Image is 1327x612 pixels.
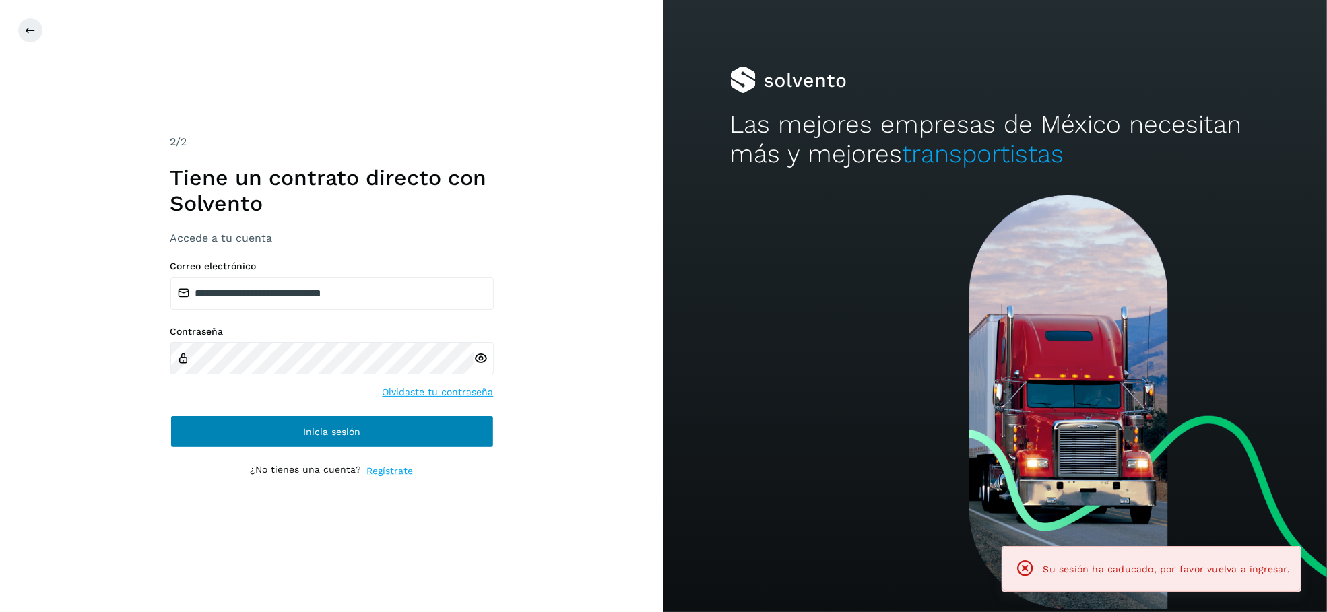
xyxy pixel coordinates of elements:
[170,415,494,448] button: Inicia sesión
[730,110,1261,170] h2: Las mejores empresas de México necesitan más y mejores
[170,261,494,272] label: Correo electrónico
[903,139,1064,168] span: transportistas
[170,134,494,150] div: /2
[251,464,362,478] p: ¿No tienes una cuenta?
[1043,564,1290,574] span: Su sesión ha caducado, por favor vuelva a ingresar.
[367,464,414,478] a: Regístrate
[383,385,494,399] a: Olvidaste tu contraseña
[303,427,360,436] span: Inicia sesión
[170,135,176,148] span: 2
[170,165,494,217] h1: Tiene un contrato directo con Solvento
[170,326,494,337] label: Contraseña
[170,232,494,244] h3: Accede a tu cuenta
